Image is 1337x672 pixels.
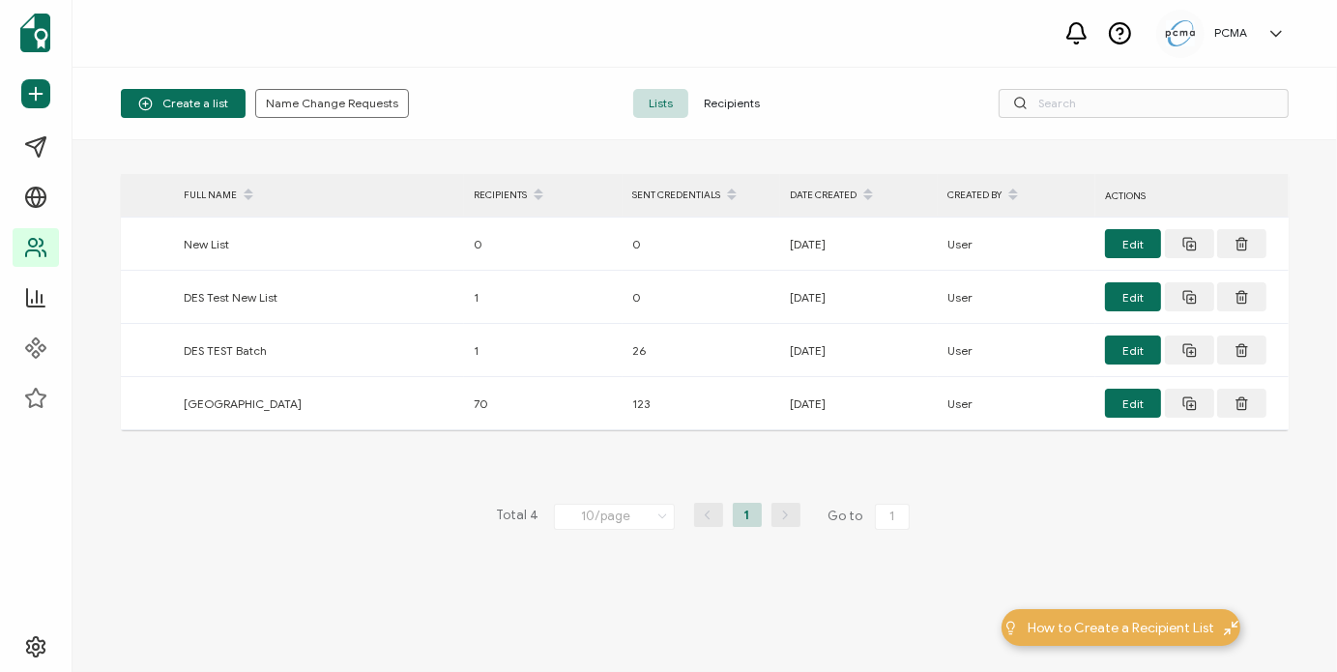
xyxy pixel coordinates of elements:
img: sertifier-logomark-colored.svg [20,14,50,52]
h5: PCMA [1214,26,1247,40]
div: CREATED BY [938,179,1095,212]
div: User [938,393,1095,415]
div: [DATE] [780,233,938,255]
div: 26 [623,339,780,362]
div: RECIPIENTS [464,179,623,212]
div: [DATE] [780,393,938,415]
div: 0 [464,233,623,255]
div: User [938,233,1095,255]
button: Edit [1105,336,1161,365]
span: Recipients [688,89,775,118]
button: Edit [1105,282,1161,311]
div: 0 [623,233,780,255]
span: Go to [828,503,914,530]
div: 123 [623,393,780,415]
div: [DATE] [780,339,938,362]
span: Name Change Requests [266,98,398,109]
div: FULL NAME [174,179,464,212]
div: SENT CREDENTIALS [623,179,780,212]
div: [GEOGRAPHIC_DATA] [174,393,464,415]
div: 0 [623,286,780,308]
span: Lists [633,89,688,118]
button: Edit [1105,229,1161,258]
div: DES TEST Batch [174,339,464,362]
span: Total 4 [497,503,539,530]
div: DES Test New List [174,286,464,308]
div: 70 [464,393,623,415]
input: Search [999,89,1289,118]
li: 1 [733,503,762,527]
img: minimize-icon.svg [1224,621,1238,635]
input: Select [554,504,675,530]
button: Name Change Requests [255,89,409,118]
img: 5c892e8a-a8c9-4ab0-b501-e22bba25706e.jpg [1166,20,1195,46]
div: DATE CREATED [780,179,938,212]
div: User [938,286,1095,308]
div: ACTIONS [1095,185,1289,207]
div: 1 [464,339,623,362]
div: User [938,339,1095,362]
iframe: Chat Widget [1240,579,1337,672]
div: New List [174,233,464,255]
button: Create a list [121,89,246,118]
div: 1 [464,286,623,308]
span: Create a list [138,97,228,111]
span: How to Create a Recipient List [1028,618,1214,638]
button: Edit [1105,389,1161,418]
div: [DATE] [780,286,938,308]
